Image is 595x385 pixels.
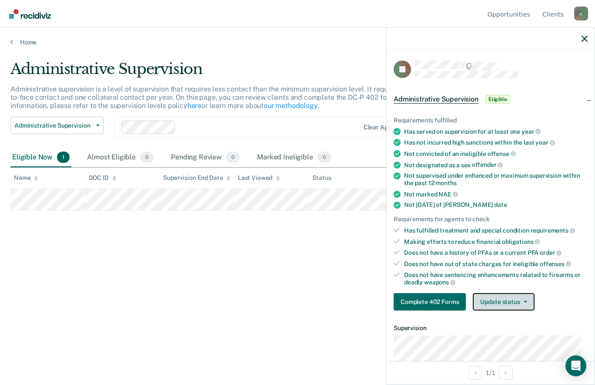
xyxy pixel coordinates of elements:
[312,174,331,182] div: Status
[424,279,455,286] span: weapons
[394,117,588,124] div: Requirements fulfilled
[404,260,588,268] div: Does not have out of state charges for ineligible
[540,260,571,267] span: offenses
[394,293,466,311] button: Complete 402 Forms
[404,226,588,234] div: Has fulfilled treatment and special condition
[472,161,503,168] span: offender
[404,128,588,135] div: Has served on supervision for at least one
[10,85,457,110] p: Administrative supervision is a level of supervision that requires less contact than the minimum ...
[574,7,588,20] button: Profile dropdown button
[387,361,595,384] div: 1 / 1
[404,138,588,146] div: Has not incurred high sanctions within the last
[140,152,154,163] span: 0
[485,95,510,104] span: Eligible
[404,249,588,257] div: Does not have a history of PFAs or a current PFA order
[226,152,240,163] span: 0
[574,7,588,20] div: c
[468,366,482,380] button: Previous Opportunity
[473,293,534,311] button: Update status
[387,85,595,113] div: Administrative SupervisionEligible
[238,174,280,182] div: Last Viewed
[531,227,575,234] span: requirements
[10,38,585,46] a: Home
[394,216,588,223] div: Requirements for agents to check
[57,152,70,163] span: 1
[163,174,231,182] div: Supervision End Date
[10,148,71,167] div: Eligible Now
[14,174,38,182] div: Name
[264,101,318,110] a: our methodology
[494,201,507,208] span: date
[9,9,51,19] img: Recidiviz
[364,124,401,131] div: Clear agents
[14,122,93,129] span: Administrative Supervision
[255,148,333,167] div: Marked Ineligible
[404,190,588,198] div: Not marked
[404,271,588,286] div: Does not have sentencing enhancements related to firearms or deadly
[499,366,513,380] button: Next Opportunity
[435,179,456,186] span: months
[404,201,588,209] div: Not [DATE] of [PERSON_NAME]
[187,101,201,110] a: here
[89,174,117,182] div: DOC ID
[10,60,457,85] div: Administrative Supervision
[438,191,458,198] span: NAE
[404,238,588,246] div: Making efforts to reduce financial
[404,172,588,187] div: Not supervised under enhanced or maximum supervision within the past 12
[318,152,331,163] span: 0
[85,148,155,167] div: Almost Eligible
[404,150,588,158] div: Not convicted of an ineligible
[488,150,516,157] span: offense
[394,293,469,311] a: Navigate to form link
[521,128,541,135] span: year
[535,139,555,146] span: year
[404,161,588,169] div: Not designated as a sex
[394,95,478,104] span: Administrative Supervision
[169,148,241,167] div: Pending Review
[502,238,540,245] span: obligations
[394,324,588,332] dt: Supervision
[565,355,586,376] div: Open Intercom Messenger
